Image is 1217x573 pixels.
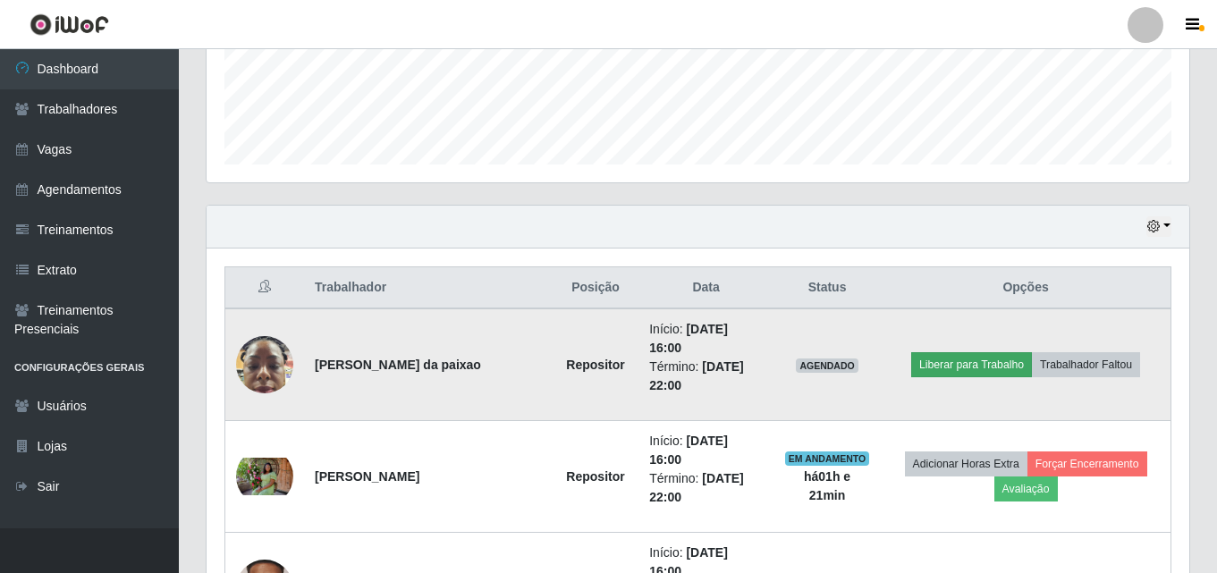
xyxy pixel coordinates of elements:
[649,322,728,355] time: [DATE] 16:00
[804,469,850,502] strong: há 01 h e 21 min
[905,451,1027,476] button: Adicionar Horas Extra
[30,13,109,36] img: CoreUI Logo
[881,267,1171,309] th: Opções
[553,267,638,309] th: Posição
[236,458,293,496] img: 1752894382352.jpeg
[649,320,763,358] li: Início:
[566,358,624,372] strong: Repositor
[1027,451,1147,476] button: Forçar Encerramento
[1032,352,1140,377] button: Trabalhador Faltou
[315,469,419,484] strong: [PERSON_NAME]
[796,358,858,373] span: AGENDADO
[649,434,728,467] time: [DATE] 16:00
[911,352,1032,377] button: Liberar para Trabalho
[994,476,1058,501] button: Avaliação
[315,358,481,372] strong: [PERSON_NAME] da paixao
[304,267,553,309] th: Trabalhador
[638,267,773,309] th: Data
[785,451,870,466] span: EM ANDAMENTO
[649,358,763,395] li: Término:
[773,267,881,309] th: Status
[649,432,763,469] li: Início:
[649,469,763,507] li: Término:
[566,469,624,484] strong: Repositor
[236,326,293,402] img: 1752580683628.jpeg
